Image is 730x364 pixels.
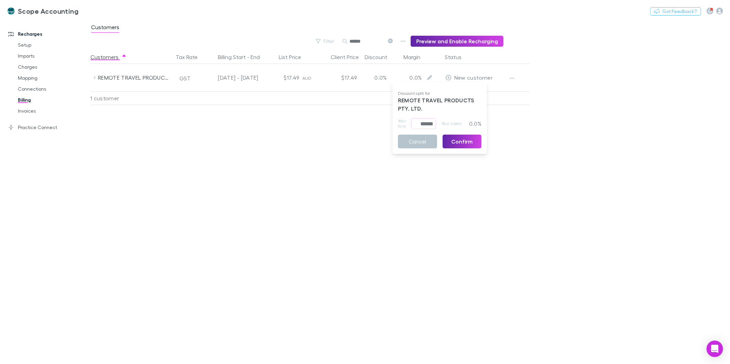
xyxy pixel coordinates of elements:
span: Your firm [398,118,411,129]
p: REMOTE TRAVEL PRODUCTS PTY. LTD. [398,96,482,118]
span: Your client [442,118,462,129]
button: Confirm [443,135,482,148]
div: Open Intercom Messenger [707,341,723,357]
button: Cancel [398,135,437,148]
p: 0.0% [464,118,482,129]
p: Discount split for [398,91,482,96]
